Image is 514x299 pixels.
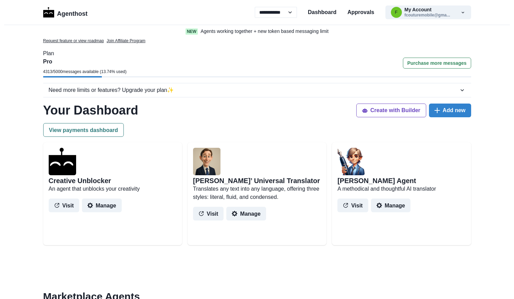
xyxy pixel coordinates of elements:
[193,185,321,201] p: Translates any text into any language, offering three styles: literal, fluid, and condensed.
[193,148,220,175] img: user%2F2312%2F4fcd4981-2f19-4d65-8bcd-d7633649dae5
[193,207,224,220] button: Visit
[43,49,471,58] p: Plan
[43,83,471,97] button: Need more limits or features? Upgrade your plan✨
[403,58,471,76] a: Purchase more messages
[193,177,320,185] h2: [PERSON_NAME]’ Universal Translator
[43,69,127,75] p: 4313 / 5000 messages available ( 13.74 % used)
[82,199,122,212] button: Manage
[49,86,459,94] div: Need more limits or features? Upgrade your plan ✨
[347,8,374,16] a: Approvals
[403,58,471,69] button: Purchase more messages
[43,58,127,66] p: Pro
[337,177,416,185] h2: [PERSON_NAME] Agent
[385,5,471,19] button: fcouturemobile@gmail.comMy Accountfcouturemobile@gma...
[43,103,138,118] h1: Your Dashboard
[371,199,411,212] button: Manage
[43,7,55,17] img: Logo
[337,185,465,193] p: A methodical and thoughtful AI translator
[57,7,87,19] p: Agenthost
[201,28,328,35] p: Agents working together + new token based messaging limit
[49,177,111,185] h2: Creative Unblocker
[171,28,343,35] a: NewAgents working together + new token based messaging limit
[49,185,177,193] p: An agent that unblocks your creativity
[186,28,198,35] span: New
[43,7,88,19] a: LogoAgenthost
[43,38,104,44] a: Request feature or view roadmap
[429,104,471,117] button: Add new
[107,38,145,44] a: Join Affiliate Program
[337,148,365,175] img: user%2F2312%2F50c270ac-3574-4e85-a0b1-5e0e03f2dfa9
[356,104,426,117] button: Create with Builder
[43,123,124,137] button: View payments dashboard
[337,199,368,212] button: Visit
[49,199,80,212] button: Visit
[308,8,337,16] a: Dashboard
[49,148,76,175] img: agenthostmascotdark.ico
[226,207,266,220] button: Manage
